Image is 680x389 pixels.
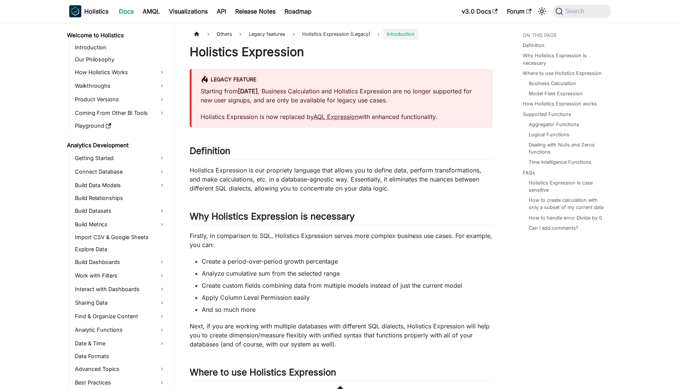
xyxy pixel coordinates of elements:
a: Build Data Models [73,179,168,191]
a: AQL Expression [313,113,358,121]
a: Model Field Expression [529,90,583,97]
li: Create custom fields combining data from multiple models instead of just the current model [202,281,493,290]
a: Connect Database [73,166,168,178]
a: Why Holistics Expression is necessary [523,52,607,66]
a: Where to use Holistics Expression [523,70,602,77]
a: Playground [73,121,168,131]
a: Product Versions [73,93,168,105]
a: How to create calculation with only a subset of my current data [529,197,604,211]
a: FAQs [523,169,535,176]
p: Holistics Expression is now replaced by with enhanced functionality. [201,112,484,121]
a: Build Relationships [73,193,168,203]
a: Roadmap [280,5,316,17]
a: Introduction [73,42,168,53]
li: And so much more [202,305,493,314]
a: Build Datasets [73,205,168,217]
h1: Holistics Expression [190,44,493,59]
a: Explore Data [73,244,168,255]
a: Aggregator Functions [529,121,579,128]
a: How to handle error Divide by 0 [529,214,602,221]
a: How Holistics Works [73,66,168,78]
a: Dealing with Nulls and Zeros functions [529,141,604,156]
a: Walkthroughs [73,80,168,92]
a: Import CSV & Google Sheets [73,232,168,243]
a: Logical Functions [529,131,569,138]
nav: Breadcrumbs [190,29,493,40]
a: Supported Functions [523,111,571,118]
h2: Definition [190,145,493,160]
a: Time Intelligence Functions [529,159,591,166]
a: Welcome to Holistics [65,30,168,41]
a: Our Philosophy [73,54,168,65]
a: Analytic Functions [73,324,168,336]
li: Analyze cumulative sum from the selected range [202,269,493,278]
div: Legacy Feature [201,75,484,85]
li: Apply Column Level Permission easily [202,293,493,302]
a: Analytics Development [65,140,168,151]
a: Definition [523,42,545,49]
span: Introduction [383,29,418,40]
a: Find & Organize Content [73,310,168,322]
a: Home page [190,29,204,40]
a: Work with Filters [73,270,168,282]
li: Create a period-over-period growth percentage [202,257,493,266]
a: How Holistics Expression works [523,100,597,107]
a: Best Practices [73,377,168,389]
a: Build Dashboards [73,256,168,268]
h2: Why Holistics Expression is necessary [190,211,493,225]
img: Holistics [69,5,81,17]
a: Data Formats [73,351,168,362]
b: Holistics [84,7,108,16]
a: Build Metrics [73,218,168,230]
a: Business Calculation [529,80,576,87]
span: Others [213,29,236,40]
a: Coming From Other BI Tools [73,107,168,119]
p: Firstly, in comparison to SQL, Holistics Expression serves more complex business use cases. For e... [190,231,493,249]
h2: Where to use Holistics Expression [190,367,493,381]
a: Holistics Expression is case sensitive [529,179,604,194]
p: Next, if you are working with multiple databases with different SQL dialects, Holistics Expressio... [190,322,493,349]
a: Can I add comments? [529,224,578,232]
a: Docs [114,5,138,17]
p: Starting from , Business Calculation and Holistics Expression are no longer supported for new use... [201,87,484,105]
a: Sharing Data [73,297,168,309]
p: Holistics Expression is our propriety language that allows you to define data, perform transforma... [190,166,493,193]
a: v3.0 Docs [457,5,502,17]
nav: Docs sidebar [62,23,175,389]
a: Release Notes [231,5,280,17]
a: Visualizations [164,5,212,17]
a: API [212,5,231,17]
button: Search (Command+K) [552,5,611,18]
a: Advanced Topics [73,363,168,375]
a: Forum [502,5,536,17]
a: Date & Time [73,337,168,349]
a: AMQL [138,5,164,17]
span: Holistics Expression (Legacy) [298,29,374,40]
a: HolisticsHolisticsHolistics [69,5,108,17]
button: Switch between dark and light mode (currently system mode) [536,5,548,17]
span: Legacy features [245,29,289,40]
span: Search [563,8,589,15]
a: Getting Started [73,152,168,164]
strong: [DATE] [238,87,258,95]
a: Interact with Dashboards [73,283,168,295]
